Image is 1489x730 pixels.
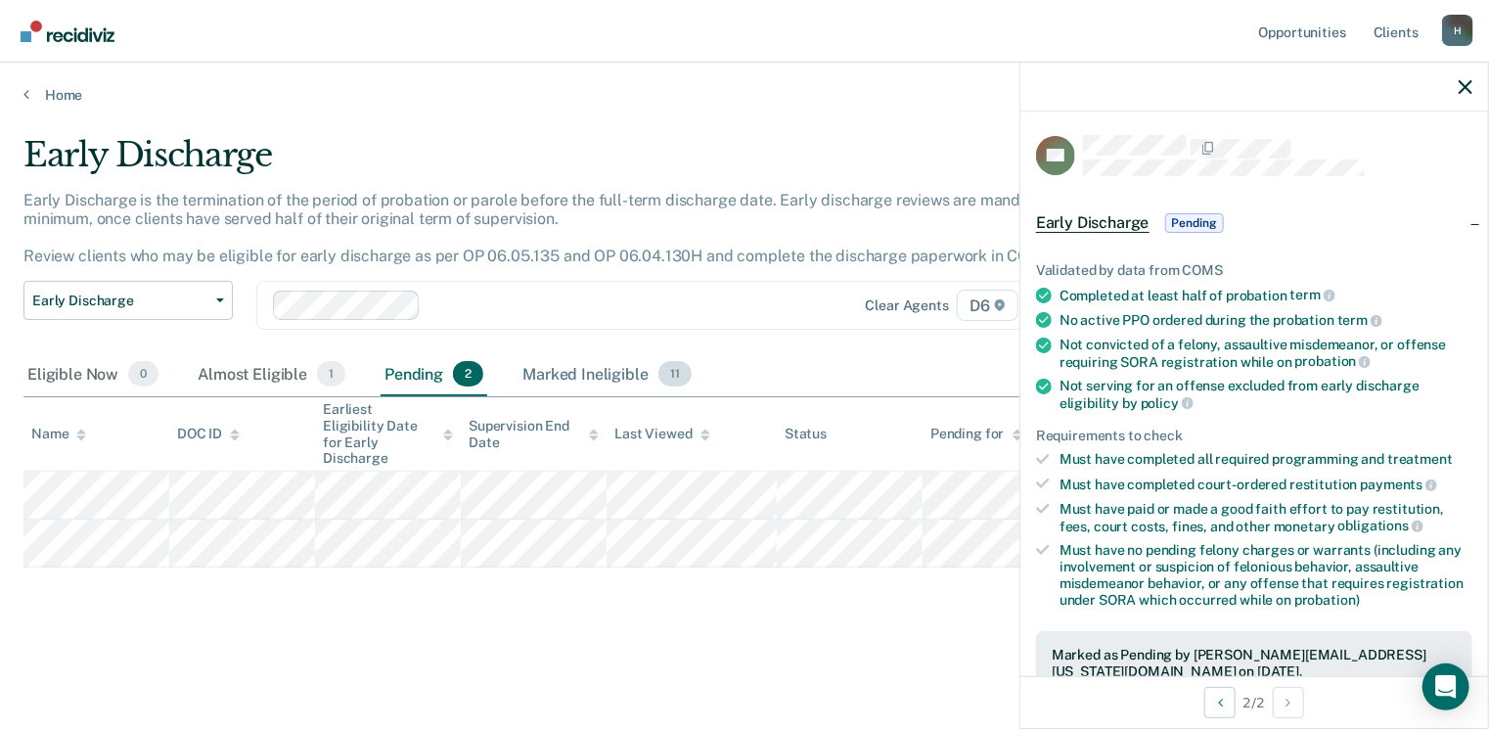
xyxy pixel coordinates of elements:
span: D6 [957,290,1018,321]
div: Must have completed court-ordered restitution [1060,476,1472,493]
span: Pending [1165,213,1224,233]
div: 2 / 2 [1020,676,1488,728]
span: 0 [128,361,158,387]
div: Almost Eligible [194,353,349,396]
span: term [1290,287,1335,302]
div: Early DischargePending [1020,192,1488,254]
div: Clear agents [866,297,949,314]
span: payments [1361,477,1438,492]
a: Home [23,86,1466,104]
div: Open Intercom Messenger [1422,663,1469,710]
div: Marked as Pending by [PERSON_NAME][EMAIL_ADDRESS][US_STATE][DOMAIN_NAME] on [DATE]. [1052,647,1457,680]
span: 1 [317,361,345,387]
img: Recidiviz [21,21,114,42]
span: policy [1141,395,1194,411]
div: DOC ID [177,426,240,442]
div: Name [31,426,86,442]
div: H [1442,15,1473,46]
span: obligations [1338,518,1423,533]
div: Eligible Now [23,353,162,396]
span: term [1337,312,1382,328]
div: Requirements to check [1036,428,1472,444]
span: probation [1295,353,1372,369]
div: Early Discharge [23,135,1141,191]
div: Must have completed all required programming and [1060,451,1472,468]
div: Not serving for an offense excluded from early discharge eligibility by [1060,378,1472,411]
span: 2 [453,361,483,387]
div: Earliest Eligibility Date for Early Discharge [323,401,453,467]
div: Pending [381,353,487,396]
p: Early Discharge is the termination of the period of probation or parole before the full-term disc... [23,191,1075,266]
div: Must have no pending felony charges or warrants (including any involvement or suspicion of feloni... [1060,542,1472,608]
div: No active PPO ordered during the probation [1060,311,1472,329]
div: Must have paid or made a good faith effort to pay restitution, fees, court costs, fines, and othe... [1060,501,1472,534]
div: Status [785,426,827,442]
div: Supervision End Date [469,418,599,451]
span: probation) [1294,592,1360,608]
div: Validated by data from COMS [1036,262,1472,279]
span: Early Discharge [1036,213,1150,233]
span: treatment [1387,451,1453,467]
span: 11 [658,361,692,387]
span: Early Discharge [32,293,208,309]
button: Previous Opportunity [1204,687,1236,718]
div: Last Viewed [614,426,709,442]
div: Not convicted of a felony, assaultive misdemeanor, or offense requiring SORA registration while on [1060,337,1472,370]
div: Completed at least half of probation [1060,287,1472,304]
div: Marked Ineligible [519,353,695,396]
button: Profile dropdown button [1442,15,1473,46]
button: Next Opportunity [1273,687,1304,718]
div: Pending for [930,426,1021,442]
